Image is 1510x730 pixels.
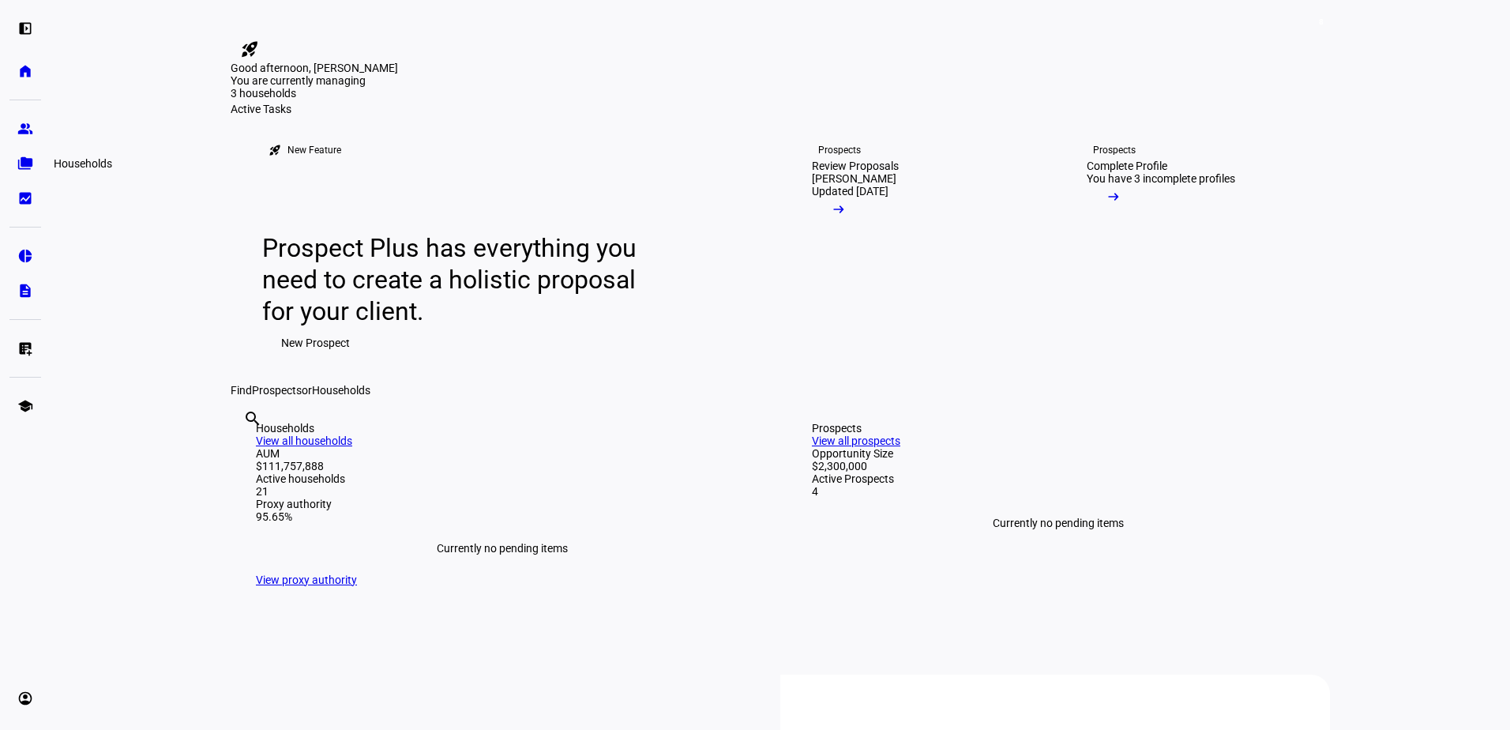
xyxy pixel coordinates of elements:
[231,384,1330,397] div: Find or
[818,144,861,156] div: Prospects
[262,327,369,359] button: New Prospect
[287,144,341,156] div: New Feature
[243,431,246,450] input: Enter name of prospect or household
[312,384,370,397] span: Households
[9,182,41,214] a: bid_landscape
[256,523,749,574] div: Currently no pending items
[812,460,1305,472] div: $2,300,000
[256,510,749,523] div: 95.65%
[812,435,900,447] a: View all prospects
[256,435,352,447] a: View all households
[240,40,259,58] mat-icon: rocket_launch
[17,283,33,299] eth-mat-symbol: description
[17,690,33,706] eth-mat-symbol: account_circle
[812,185,888,198] div: Updated [DATE]
[812,472,1305,485] div: Active Prospects
[787,115,1049,384] a: ProspectsReview Proposals[PERSON_NAME]Updated [DATE]
[256,498,749,510] div: Proxy authority
[9,55,41,87] a: home
[9,275,41,307] a: description
[9,113,41,145] a: group
[17,190,33,206] eth-mat-symbol: bid_landscape
[17,398,33,414] eth-mat-symbol: school
[47,154,118,173] div: Households
[231,74,366,87] span: You are currently managing
[812,160,899,172] div: Review Proposals
[256,460,749,472] div: $111,757,888
[256,574,357,586] a: View proxy authority
[231,87,389,103] div: 3 households
[231,62,1330,74] div: Good afternoon, [PERSON_NAME]
[812,172,896,185] div: [PERSON_NAME]
[1061,115,1324,384] a: ProspectsComplete ProfileYou have 3 incomplete profiles
[812,447,1305,460] div: Opportunity Size
[252,384,302,397] span: Prospects
[1087,172,1235,185] div: You have 3 incomplete profiles
[243,409,262,428] mat-icon: search
[256,447,749,460] div: AUM
[17,21,33,36] eth-mat-symbol: left_panel_open
[9,240,41,272] a: pie_chart
[17,156,33,171] eth-mat-symbol: folder_copy
[1093,144,1136,156] div: Prospects
[17,341,33,356] eth-mat-symbol: list_alt_add
[831,201,847,217] mat-icon: arrow_right_alt
[17,121,33,137] eth-mat-symbol: group
[256,422,749,435] div: Households
[1315,16,1328,28] span: 8
[231,103,1330,115] div: Active Tasks
[1087,160,1167,172] div: Complete Profile
[256,472,749,485] div: Active households
[17,248,33,264] eth-mat-symbol: pie_chart
[9,148,41,179] a: folder_copy
[17,63,33,79] eth-mat-symbol: home
[812,422,1305,435] div: Prospects
[256,485,749,498] div: 21
[812,498,1305,548] div: Currently no pending items
[1106,189,1121,205] mat-icon: arrow_right_alt
[262,232,652,327] div: Prospect Plus has everything you need to create a holistic proposal for your client.
[281,327,350,359] span: New Prospect
[269,144,281,156] mat-icon: rocket_launch
[812,485,1305,498] div: 4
